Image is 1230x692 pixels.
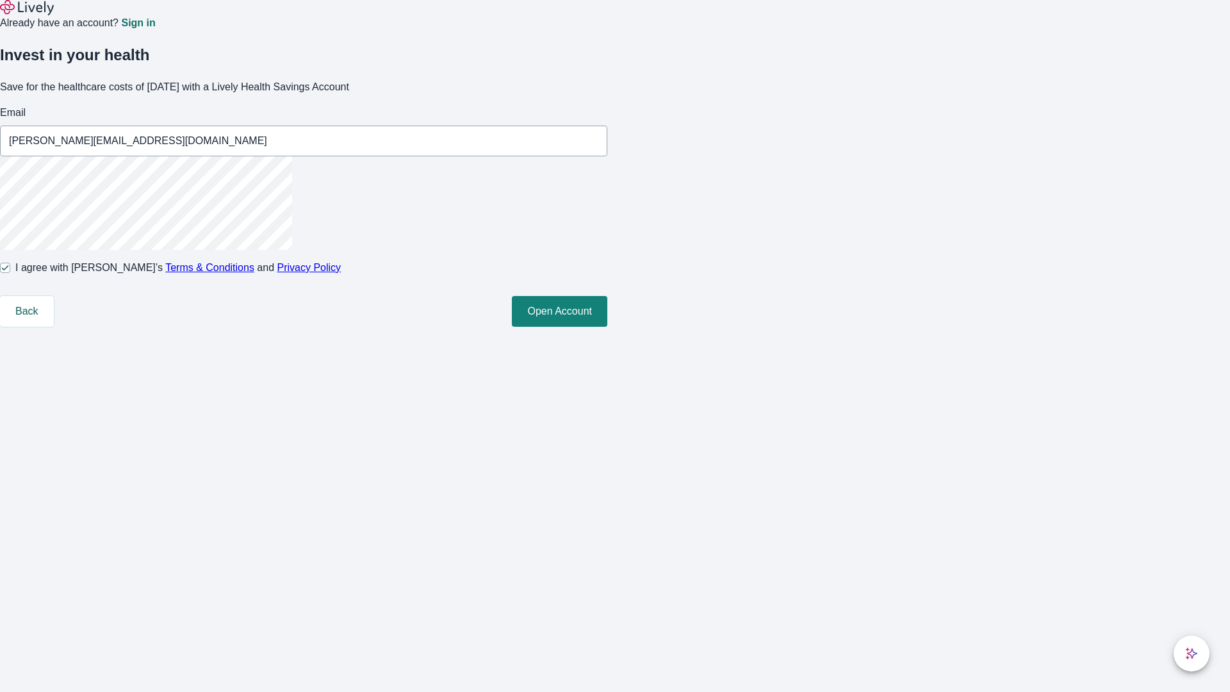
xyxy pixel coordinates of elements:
[1185,647,1198,660] svg: Lively AI Assistant
[277,262,341,273] a: Privacy Policy
[165,262,254,273] a: Terms & Conditions
[1174,636,1209,671] button: chat
[121,18,155,28] a: Sign in
[15,260,341,276] span: I agree with [PERSON_NAME]’s and
[512,296,607,327] button: Open Account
